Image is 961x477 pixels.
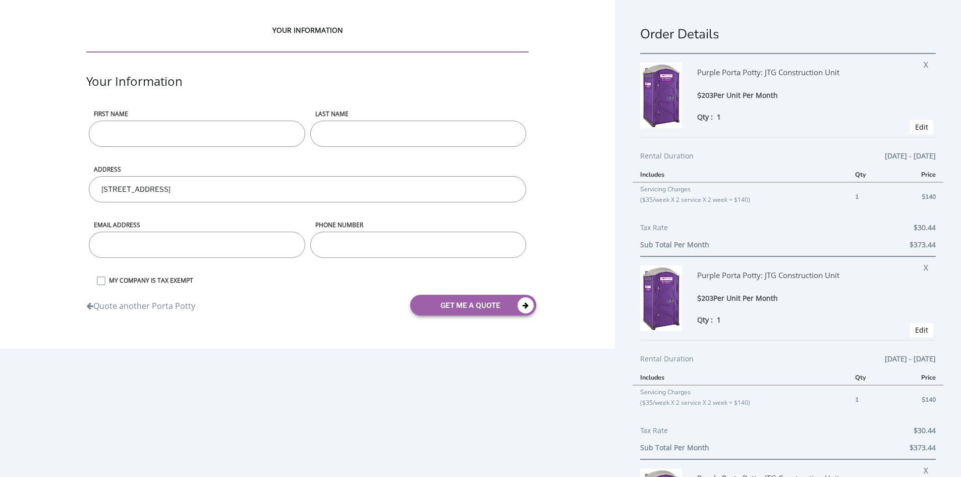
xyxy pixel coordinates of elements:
span: 1 [717,112,721,122]
p: ($35/week X 2 service X 2 week = $140) [640,397,839,408]
a: Quote another Porta Potty [86,295,195,312]
span: Per Unit Per Month [713,90,778,100]
div: Rental Duration [640,353,936,370]
td: $140 [892,182,943,211]
td: Servicing Charges [633,182,847,211]
b: $373.44 [910,240,936,249]
span: [DATE] - [DATE] [885,353,936,365]
label: phone number [310,221,526,229]
span: X [924,462,933,475]
span: $30.44 [914,222,936,234]
button: get me a quote [410,295,536,315]
div: Purple Porta Potty: JTG Construction Unit [697,63,895,90]
span: 1 [717,315,721,325]
th: Includes [633,370,847,385]
span: $30.44 [914,425,936,437]
b: $373.44 [910,443,936,452]
h1: Order Details [640,25,936,43]
div: Tax Rate [640,222,936,239]
td: $140 [892,385,943,414]
td: 1 [847,385,892,414]
div: Your Information [86,73,528,110]
span: X [924,259,933,273]
div: YOUR INFORMATION [86,25,528,52]
a: Edit [915,122,928,132]
span: X [924,57,933,70]
label: First name [89,110,305,118]
div: $203 [697,90,895,101]
div: Rental Duration [640,150,936,167]
th: Includes [633,167,847,182]
label: MY COMPANY IS TAX EXEMPT [104,276,528,285]
span: Per Unit Per Month [713,293,778,303]
span: [DATE] - [DATE] [885,150,936,162]
th: Qty [847,167,892,182]
div: Qty : [697,112,895,122]
th: Qty [847,370,892,385]
label: Email address [89,221,305,229]
label: LAST NAME [310,110,526,118]
div: Qty : [697,314,895,325]
div: $203 [697,293,895,304]
b: Sub Total Per Month [640,240,709,249]
div: Tax Rate [640,425,936,442]
b: Sub Total Per Month [640,443,709,452]
th: Price [892,167,943,182]
div: Purple Porta Potty: JTG Construction Unit [697,266,895,293]
td: Servicing Charges [633,385,847,414]
p: ($35/week X 2 service X 2 week = $140) [640,194,839,205]
td: 1 [847,182,892,211]
a: Edit [915,325,928,335]
th: Price [892,370,943,385]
